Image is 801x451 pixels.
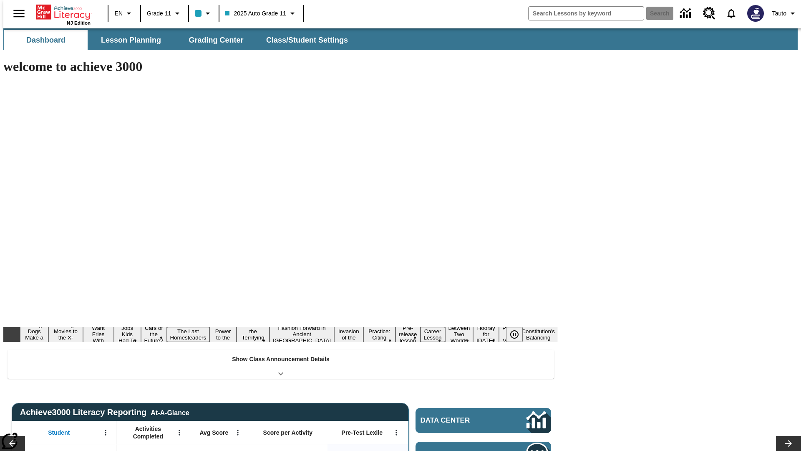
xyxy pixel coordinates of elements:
button: Slide 17 The Constitution's Balancing Act [518,321,558,348]
img: Avatar [747,5,764,22]
button: Class color is light blue. Change class color [191,6,216,21]
div: At-A-Glance [151,408,189,417]
button: Open Menu [390,426,403,439]
input: search field [529,7,644,20]
button: Slide 14 Between Two Worlds [445,324,474,345]
button: Language: EN, Select a language [111,6,138,21]
a: Data Center [675,2,698,25]
button: Slide 7 Solar Power to the People [209,321,237,348]
button: Open Menu [232,426,244,439]
button: Slide 15 Hooray for Constitution Day! [473,324,499,345]
button: Profile/Settings [769,6,801,21]
button: Open side menu [7,1,31,26]
span: 2025 Auto Grade 11 [225,9,286,18]
div: Home [36,3,91,25]
button: Slide 5 Cars of the Future? [141,324,167,345]
span: Avg Score [199,429,228,436]
button: Grade: Grade 11, Select a grade [144,6,186,21]
button: Pause [506,327,523,342]
button: Slide 13 Career Lesson [421,327,445,342]
span: Achieve3000 Literacy Reporting [20,408,189,417]
button: Class/Student Settings [259,30,355,50]
button: Open Menu [173,426,186,439]
span: Grade 11 [147,9,171,18]
span: Score per Activity [263,429,313,436]
span: Data Center [421,416,499,425]
button: Open Menu [99,426,112,439]
button: Class: 2025 Auto Grade 11, Select your class [222,6,300,21]
button: Slide 4 Dirty Jobs Kids Had To Do [114,317,141,351]
button: Slide 8 Attack of the Terrifying Tomatoes [237,321,270,348]
button: Slide 16 Point of View [499,324,518,345]
a: Data Center [416,408,551,433]
div: Pause [506,327,531,342]
button: Slide 12 Pre-release lesson [395,324,421,345]
a: Resource Center, Will open in new tab [698,2,720,25]
span: Student [48,429,70,436]
button: Grading Center [174,30,258,50]
button: Slide 10 The Invasion of the Free CD [334,321,363,348]
p: Show Class Announcement Details [232,355,330,364]
div: SubNavbar [3,28,798,50]
div: Show Class Announcement Details [8,350,554,379]
button: Slide 9 Fashion Forward in Ancient Rome [270,324,334,345]
button: Dashboard [4,30,88,50]
button: Lesson carousel, Next [776,436,801,451]
span: Activities Completed [121,425,176,440]
span: EN [115,9,123,18]
a: Home [36,4,91,20]
div: SubNavbar [3,30,355,50]
h1: welcome to achieve 3000 [3,59,558,74]
button: Slide 11 Mixed Practice: Citing Evidence [363,321,395,348]
span: NJ Edition [67,20,91,25]
a: Notifications [720,3,742,24]
button: Slide 1 Diving Dogs Make a Splash [20,321,48,348]
button: Select a new avatar [742,3,769,24]
span: Tauto [772,9,786,18]
button: Lesson Planning [89,30,173,50]
button: Slide 2 Taking Movies to the X-Dimension [48,321,83,348]
span: Pre-Test Lexile [342,429,383,436]
button: Slide 6 The Last Homesteaders [167,327,210,342]
button: Slide 3 Do You Want Fries With That? [83,317,114,351]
